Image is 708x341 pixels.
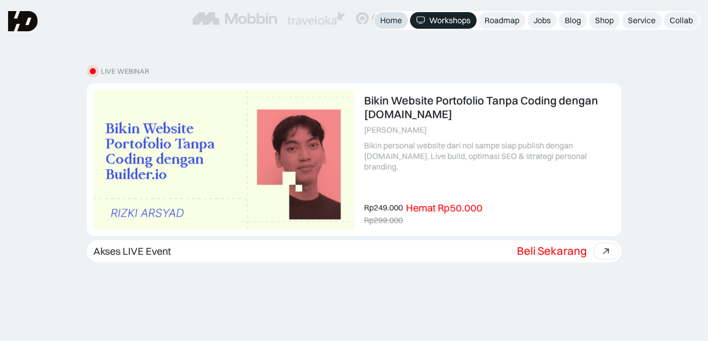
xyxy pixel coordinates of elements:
a: Akses LIVE EventBeli Sekarang [87,240,621,262]
div: Rp299.000 [364,215,403,225]
div: Beli Sekarang [517,244,587,257]
a: Shop [589,12,620,29]
a: Roadmap [479,12,525,29]
div: Jobs [534,15,551,26]
div: Workshops [429,15,470,26]
div: Home [380,15,402,26]
div: LIVE WEBINAR [101,67,149,76]
a: Jobs [527,12,557,29]
div: Akses LIVE Event [93,245,171,257]
div: Service [628,15,656,26]
a: Home [374,12,408,29]
div: Shop [595,15,614,26]
div: Collab [670,15,693,26]
a: Workshops [410,12,477,29]
a: Service [622,12,662,29]
a: Collab [664,12,699,29]
a: Blog [559,12,587,29]
div: Rp249.000 [364,202,403,213]
div: Roadmap [485,15,519,26]
div: Hemat Rp50.000 [406,202,483,214]
div: Blog [565,15,581,26]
